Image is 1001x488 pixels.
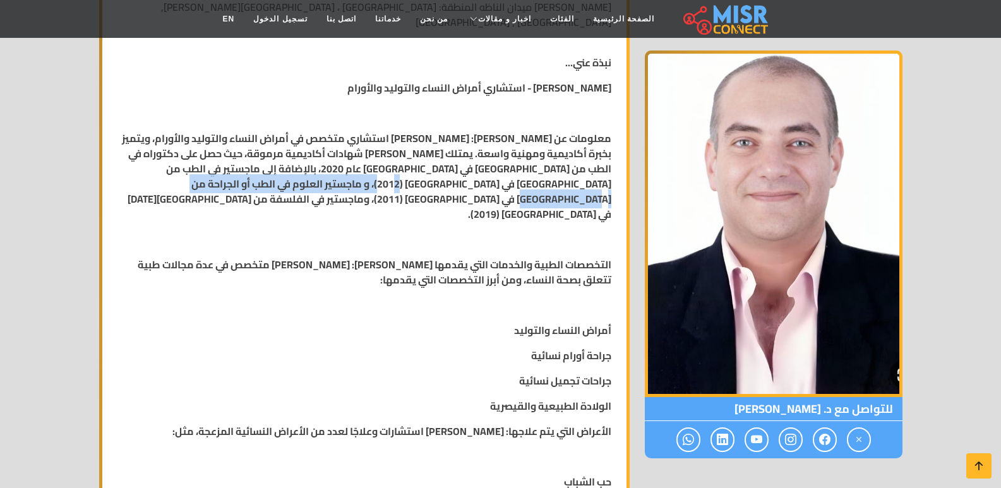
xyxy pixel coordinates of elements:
[683,3,768,35] img: main.misr_connect
[541,7,584,31] a: الفئات
[645,51,902,397] img: د. نادر جوهر
[172,422,611,441] strong: الأعراض التي يتم علاجها: [PERSON_NAME] استشارات وعلاجًا لعدد من الأعراض النسائية المزعجة، مثل:
[478,13,531,25] span: اخبار و مقالات
[584,7,664,31] a: الصفحة الرئيسية
[519,371,611,390] strong: جراحات تجميل نسائية
[138,255,611,289] strong: التخصصات الطبية والخدمات التي يقدمها [PERSON_NAME]: [PERSON_NAME] متخصص في عدة مجالات طبية تتعلق ...
[317,7,366,31] a: اتصل بنا
[645,397,902,421] span: للتواصل مع د. [PERSON_NAME]
[347,78,611,97] strong: [PERSON_NAME] - استشاري أمراض النساء والتوليد والأورام
[531,346,611,365] strong: جراحة أورام نسائية
[565,53,611,72] strong: نبذة عني...
[244,7,316,31] a: تسجيل الدخول
[411,7,457,31] a: من نحن
[122,129,611,223] strong: معلومات عن [PERSON_NAME]: [PERSON_NAME] استشاري متخصص في أمراض النساء والتوليد والأورام، ويتميز ب...
[514,321,611,340] strong: أمراض النساء والتوليد
[457,7,541,31] a: اخبار و مقالات
[490,396,611,415] strong: الولادة الطبيعية والقيصرية
[366,7,411,31] a: خدماتنا
[213,7,244,31] a: EN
